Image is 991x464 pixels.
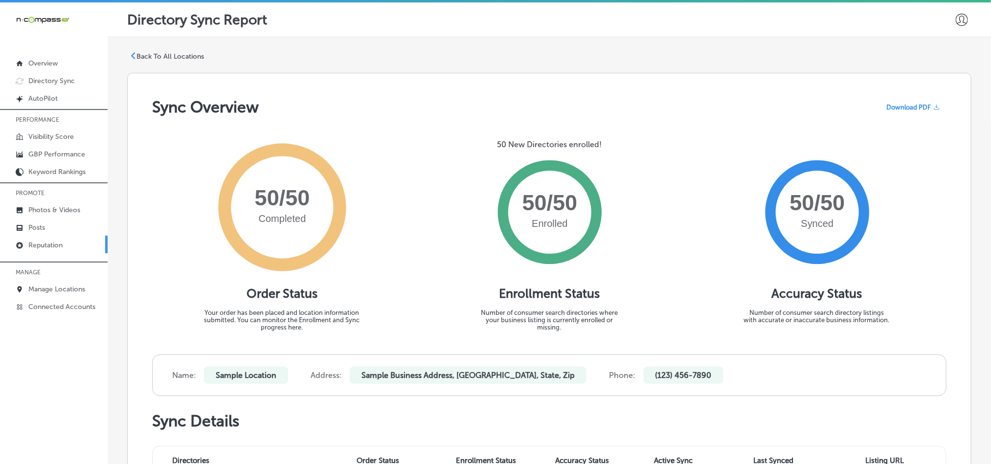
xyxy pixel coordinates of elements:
h1: Sync Details [152,412,946,430]
label: Name: [172,371,196,380]
p: 50 New Directories enrolled! [497,140,602,149]
label: Address: [311,371,342,380]
p: Connected Accounts [28,303,95,311]
p: Reputation [28,241,63,249]
h1: Order Status [247,286,317,301]
p: Photos & Videos [28,206,80,214]
label: Phone: [609,371,636,380]
h1: Enrollment Status [499,286,600,301]
p: Sample Location [204,367,288,384]
p: (123) 456-7890 [644,367,723,384]
p: Posts [28,223,45,232]
p: Number of consumer search directories where your business listing is currently enrolled or missing. [476,309,623,331]
p: Overview [28,59,58,67]
p: Back To All Locations [136,52,204,61]
img: 660ab0bf-5cc7-4cb8-ba1c-48b5ae0f18e60NCTV_CLogo_TV_Black_-500x88.png [16,15,69,24]
p: AutoPilot [28,94,58,103]
p: Visibility Score [28,133,74,141]
p: GBP Performance [28,150,85,158]
a: Back To All Locations [130,52,204,61]
p: Directory Sync Report [127,12,267,28]
h1: Sync Overview [152,98,259,116]
p: Directory Sync [28,77,75,85]
p: Sample Business Address, [GEOGRAPHIC_DATA], State, Zip [350,367,586,384]
h1: Accuracy Status [771,286,862,301]
p: Your order has been placed and location information submitted. You can monitor the Enrollment and... [196,309,367,331]
span: Download PDF [886,104,931,111]
p: Manage Locations [28,285,85,293]
p: Number of consumer search directory listings with accurate or inaccurate business information. [743,309,890,324]
p: Keyword Rankings [28,168,86,176]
